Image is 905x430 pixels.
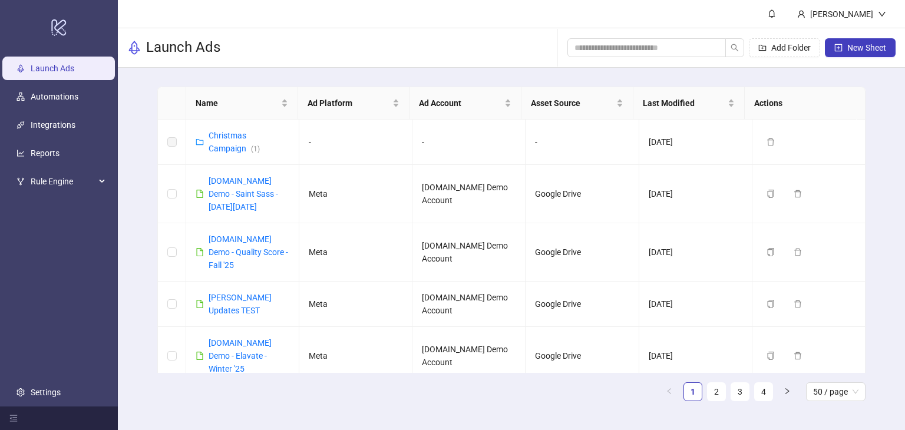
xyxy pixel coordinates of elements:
td: [DOMAIN_NAME] Demo Account [412,282,526,327]
span: left [666,388,673,395]
span: delete [767,138,775,146]
span: Add Folder [771,43,811,52]
a: Reports [31,148,60,158]
li: 4 [754,382,773,401]
span: user [797,10,805,18]
td: [DOMAIN_NAME] Demo Account [412,223,526,282]
span: copy [767,300,775,308]
span: Asset Source [531,97,614,110]
span: Ad Account [419,97,502,110]
span: ( 1 ) [251,145,260,153]
td: [DOMAIN_NAME] Demo Account [412,165,526,223]
th: Last Modified [633,87,745,120]
li: 1 [683,382,702,401]
td: Google Drive [526,327,639,385]
a: 1 [684,383,702,401]
th: Asset Source [521,87,633,120]
th: Ad Account [409,87,521,120]
a: Settings [31,388,61,397]
a: 2 [708,383,725,401]
span: rocket [127,41,141,55]
td: - [526,120,639,165]
li: Previous Page [660,382,679,401]
span: Ad Platform [308,97,391,110]
th: Actions [745,87,857,120]
button: New Sheet [825,38,896,57]
a: Christmas Campaign(1) [209,131,260,153]
a: 4 [755,383,772,401]
td: Meta [299,327,412,385]
li: Next Page [778,382,797,401]
a: Automations [31,92,78,101]
span: copy [767,248,775,256]
span: 50 / page [813,383,858,401]
a: 3 [731,383,749,401]
span: search [731,44,739,52]
span: down [878,10,886,18]
span: menu-fold [9,414,18,422]
a: [DOMAIN_NAME] Demo - Quality Score - Fall '25 [209,234,288,270]
span: Rule Engine [31,170,95,193]
td: Meta [299,223,412,282]
div: Page Size [806,382,866,401]
span: bell [768,9,776,18]
a: Integrations [31,120,75,130]
span: file [196,352,204,360]
td: - [299,120,412,165]
span: delete [794,248,802,256]
span: copy [767,190,775,198]
h3: Launch Ads [146,38,220,57]
span: Last Modified [643,97,726,110]
td: [DATE] [639,327,752,385]
td: Meta [299,282,412,327]
span: delete [794,300,802,308]
button: right [778,382,797,401]
a: [PERSON_NAME] Updates TEST [209,293,272,315]
span: New Sheet [847,43,886,52]
div: [PERSON_NAME] [805,8,878,21]
a: Launch Ads [31,64,74,73]
th: Name [186,87,298,120]
th: Ad Platform [298,87,410,120]
a: [DOMAIN_NAME] Demo - Elavate - Winter '25 [209,338,272,373]
span: delete [794,190,802,198]
span: fork [16,177,25,186]
span: delete [794,352,802,360]
td: [DOMAIN_NAME] Demo Account [412,327,526,385]
span: folder [196,138,204,146]
li: 2 [707,382,726,401]
span: folder-add [758,44,767,52]
span: right [784,388,791,395]
td: [DATE] [639,223,752,282]
a: [DOMAIN_NAME] Demo - Saint Sass - [DATE][DATE] [209,176,278,211]
span: Name [196,97,279,110]
td: Google Drive [526,282,639,327]
td: [DATE] [639,120,752,165]
span: copy [767,352,775,360]
td: Google Drive [526,165,639,223]
button: Add Folder [749,38,820,57]
td: - [412,120,526,165]
td: [DATE] [639,165,752,223]
span: file [196,248,204,256]
span: file [196,300,204,308]
td: Google Drive [526,223,639,282]
li: 3 [731,382,749,401]
td: [DATE] [639,282,752,327]
span: plus-square [834,44,843,52]
button: left [660,382,679,401]
span: file [196,190,204,198]
td: Meta [299,165,412,223]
